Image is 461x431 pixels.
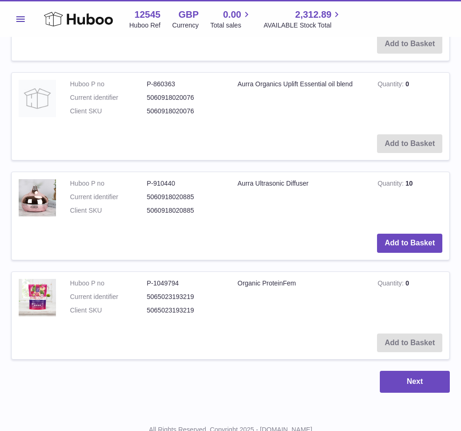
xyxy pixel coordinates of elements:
[147,206,224,215] dd: 5060918020885
[377,180,405,189] strong: Quantity
[223,8,241,21] span: 0.00
[172,21,199,30] div: Currency
[377,80,405,90] strong: Quantity
[295,8,332,21] span: 2,312.89
[70,193,147,202] dt: Current identifier
[377,279,405,289] strong: Quantity
[70,306,147,315] dt: Client SKU
[147,306,224,315] dd: 5065023193219
[147,107,224,116] dd: 5060918020076
[147,292,224,301] dd: 5065023193219
[370,172,449,227] td: 10
[380,371,450,393] button: Next
[19,80,56,117] img: Aurra Organics Uplift Essential oil blend
[147,80,224,89] dd: P-860363
[230,73,370,127] td: Aurra Organics Uplift Essential oil blend
[70,179,147,188] dt: Huboo P no
[210,8,252,30] a: 0.00 Total sales
[134,8,161,21] strong: 12545
[230,172,370,227] td: Aurra Ultrasonic Diffuser
[370,73,449,127] td: 0
[70,80,147,89] dt: Huboo P no
[129,21,161,30] div: Huboo Ref
[377,234,442,253] button: Add to Basket
[147,179,224,188] dd: P-910440
[178,8,198,21] strong: GBP
[147,193,224,202] dd: 5060918020885
[370,272,449,327] td: 0
[70,279,147,288] dt: Huboo P no
[147,279,224,288] dd: P-1049794
[264,8,342,30] a: 2,312.89 AVAILABLE Stock Total
[70,107,147,116] dt: Client SKU
[264,21,342,30] span: AVAILABLE Stock Total
[19,279,56,316] img: Organic ProteinFem
[230,272,370,327] td: Organic ProteinFem
[70,206,147,215] dt: Client SKU
[210,21,252,30] span: Total sales
[147,93,224,102] dd: 5060918020076
[70,292,147,301] dt: Current identifier
[70,93,147,102] dt: Current identifier
[19,179,56,216] img: Aurra Ultrasonic Diffuser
